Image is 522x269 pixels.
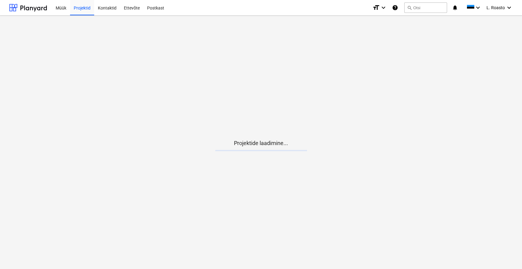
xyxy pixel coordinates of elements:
button: Otsi [404,2,447,13]
i: keyboard_arrow_down [380,4,387,11]
span: L. Roasto [487,5,505,10]
p: Projektide laadimine... [215,140,307,147]
i: format_size [372,4,380,11]
i: notifications [452,4,458,11]
i: keyboard_arrow_down [505,4,513,11]
i: keyboard_arrow_down [474,4,482,11]
i: Abikeskus [392,4,398,11]
span: search [407,5,412,10]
